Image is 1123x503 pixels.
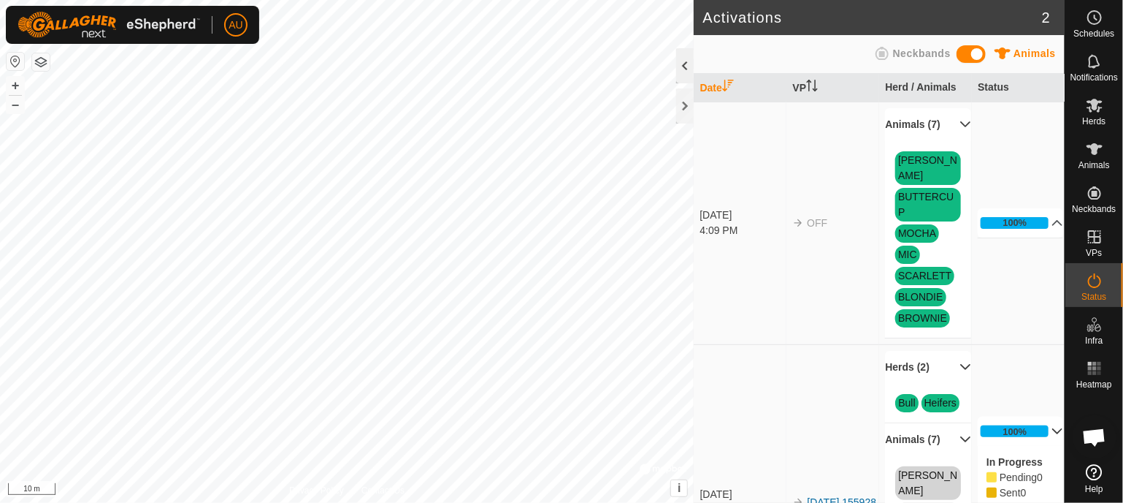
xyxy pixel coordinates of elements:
a: Privacy Policy [289,484,344,497]
a: [PERSON_NAME] [898,469,957,496]
span: VPs [1086,249,1102,257]
p-accordion-content: Herds (2) [885,384,970,423]
span: Help [1085,485,1103,493]
span: 2 [1042,7,1050,29]
a: Help [1065,458,1123,499]
span: Pending [1000,472,1037,483]
img: arrow [792,217,804,229]
p-accordion-header: Herds (2) [885,351,970,384]
div: [DATE] [700,208,785,223]
a: BUTTERCUP [898,191,954,218]
p-accordion-header: 100% [978,417,1063,446]
div: 100% [981,217,1049,229]
button: Map Layers [32,53,50,71]
a: BLONDIE [898,291,943,303]
a: Heifers [924,397,957,409]
div: [DATE] [700,487,785,502]
i: 0 Pending [986,472,997,483]
p-accordion-header: Animals (7) [885,108,970,141]
div: 100% [1003,216,1027,230]
a: BROWNIE [898,312,947,324]
p-accordion-header: 100% [978,208,1063,238]
img: Gallagher Logo [18,12,200,38]
i: 0 Sent [986,488,997,498]
a: MIC [898,249,917,260]
p-sorticon: Activate to sort [806,82,818,94]
a: MOCHA [898,227,936,239]
a: SCARLETT [898,270,951,281]
a: Bull [898,397,915,409]
a: Contact Us [361,484,405,497]
p-accordion-content: Animals (7) [885,141,970,338]
div: 100% [1003,425,1027,439]
button: – [7,96,24,113]
th: Date [694,74,786,102]
h2: Activations [702,9,1041,26]
div: 100% [981,426,1049,437]
button: Reset Map [7,53,24,70]
span: Animals [1013,48,1056,59]
span: Animals [1078,161,1110,170]
a: [PERSON_NAME] [898,154,957,181]
th: Herd / Animals [879,74,972,102]
span: Pending [1000,487,1021,499]
span: Schedules [1073,29,1114,38]
p-sorticon: Activate to sort [722,82,734,94]
span: OFF [807,217,827,229]
p-accordion-header: Animals (7) [885,423,970,456]
span: Neckbands [893,48,951,59]
span: Infra [1085,336,1103,345]
span: Herds [1082,117,1105,126]
th: Status [972,74,1065,102]
span: Neckbands [1072,205,1116,213]
span: Status [1081,292,1106,301]
span: Sent [1021,487,1027,499]
span: Notifications [1070,73,1118,82]
button: + [7,77,24,94]
button: i [671,480,687,496]
span: i [678,482,681,494]
span: Heatmap [1076,380,1112,389]
span: AU [229,18,242,33]
span: Pending [1037,472,1043,483]
div: 4:09 PM [700,223,785,238]
label: In Progress [986,456,1043,468]
div: Open chat [1073,415,1116,459]
th: VP [786,74,879,102]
